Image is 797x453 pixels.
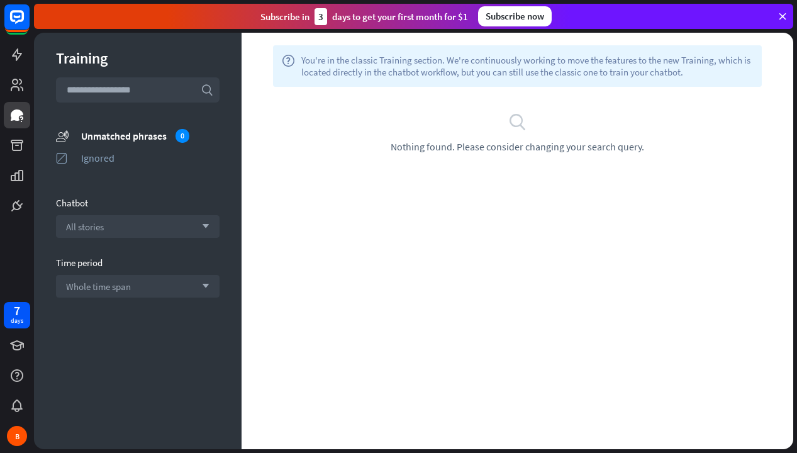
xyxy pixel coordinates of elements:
[315,8,327,25] div: 3
[81,129,220,143] div: Unmatched phrases
[478,6,552,26] div: Subscribe now
[56,129,69,142] i: unmatched_phrases
[176,129,189,143] div: 0
[4,302,30,328] a: 7 days
[11,316,23,325] div: days
[7,426,27,446] div: B
[282,54,295,78] i: help
[196,223,209,230] i: arrow_down
[391,140,644,153] span: Nothing found. Please consider changing your search query.
[201,84,213,96] i: search
[14,305,20,316] div: 7
[56,152,69,164] i: ignored
[56,257,220,269] div: Time period
[56,48,220,68] div: Training
[66,281,131,293] span: Whole time span
[260,8,468,25] div: Subscribe in days to get your first month for $1
[508,112,527,131] i: search
[66,221,104,233] span: All stories
[196,282,209,290] i: arrow_down
[81,152,220,164] div: Ignored
[301,54,753,78] span: You're in the classic Training section. We're continuously working to move the features to the ne...
[10,5,48,43] button: Open LiveChat chat widget
[56,197,220,209] div: Chatbot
